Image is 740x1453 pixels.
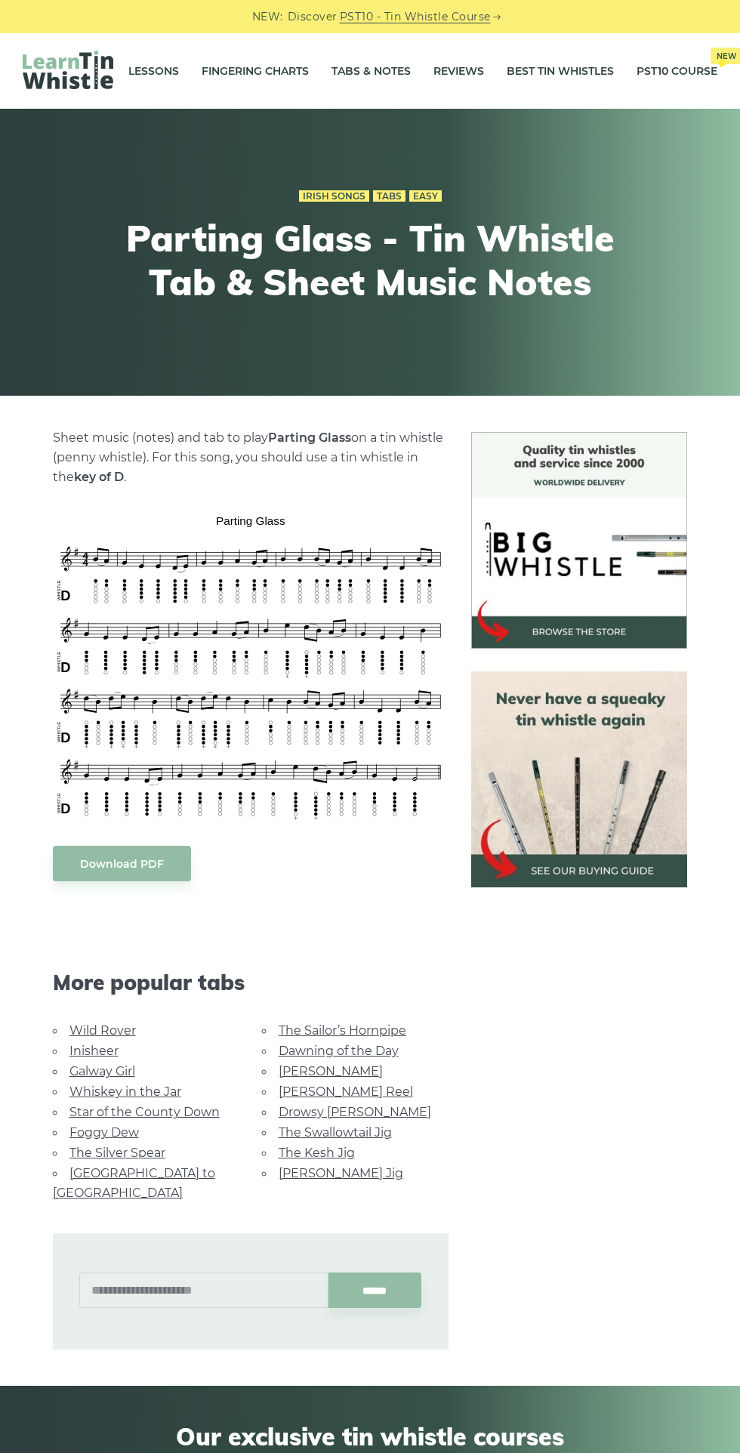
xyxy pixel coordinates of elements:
[279,1146,355,1160] a: The Kesh Jig
[69,1044,119,1058] a: Inisheer
[433,52,484,90] a: Reviews
[471,671,688,888] img: tin whistle buying guide
[331,52,411,90] a: Tabs & Notes
[279,1166,403,1180] a: [PERSON_NAME] Jig
[53,970,449,995] span: More popular tabs
[128,52,179,90] a: Lessons
[23,51,113,89] img: LearnTinWhistle.com
[53,846,191,881] a: Download PDF
[74,470,124,484] strong: key of D
[202,52,309,90] a: Fingering Charts
[69,1084,181,1099] a: Whiskey in the Jar
[53,428,449,487] p: Sheet music (notes) and tab to play on a tin whistle (penny whistle). For this song, you should u...
[92,217,648,304] h1: Parting Glass - Tin Whistle Tab & Sheet Music Notes
[69,1105,220,1119] a: Star of the County Down
[23,1422,717,1451] span: Our exclusive tin whistle courses
[268,430,351,445] strong: Parting Glass
[373,190,405,202] a: Tabs
[507,52,614,90] a: Best Tin Whistles
[69,1064,135,1078] a: Galway Girl
[279,1023,406,1038] a: The Sailor’s Hornpipe
[69,1023,136,1038] a: Wild Rover
[409,190,442,202] a: Easy
[299,190,369,202] a: Irish Songs
[69,1125,139,1140] a: Foggy Dew
[637,52,717,90] a: PST10 CourseNew
[69,1146,165,1160] a: The Silver Spear
[279,1125,392,1140] a: The Swallowtail Jig
[279,1084,413,1099] a: [PERSON_NAME] Reel
[279,1105,431,1119] a: Drowsy [PERSON_NAME]
[53,1166,215,1200] a: [GEOGRAPHIC_DATA] to [GEOGRAPHIC_DATA]
[53,510,449,823] img: Parting Glass Tin Whistle Tab & Sheet Music
[471,432,688,649] img: BigWhistle Tin Whistle Store
[279,1064,383,1078] a: [PERSON_NAME]
[279,1044,399,1058] a: Dawning of the Day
